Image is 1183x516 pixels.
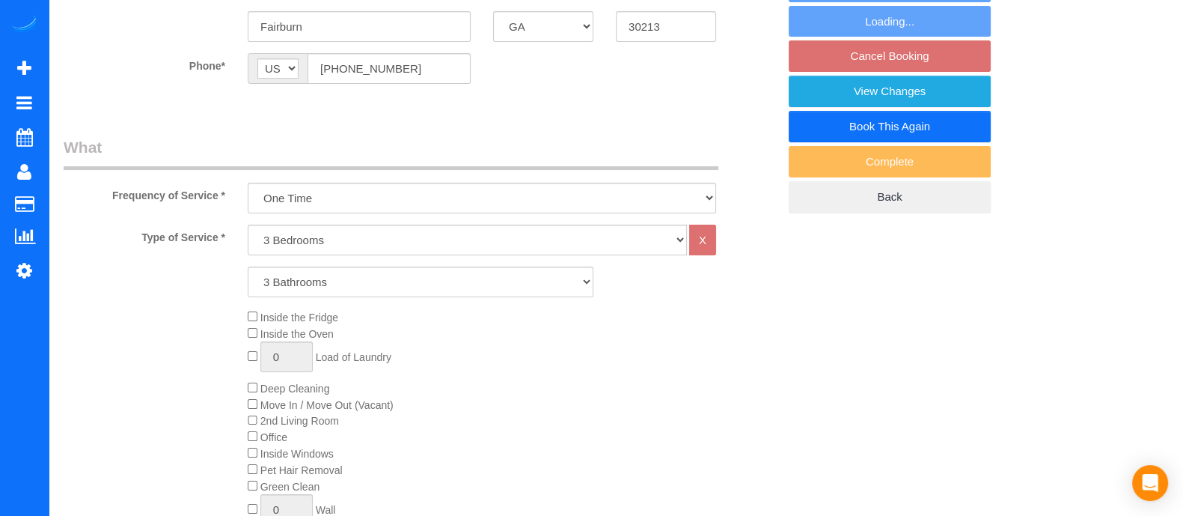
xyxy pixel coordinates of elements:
a: View Changes [789,76,991,107]
span: Deep Cleaning [260,383,330,395]
legend: What [64,136,718,170]
a: Book This Again [789,111,991,142]
input: City* [248,11,471,42]
span: Inside the Oven [260,328,334,340]
span: Wall [316,504,336,516]
input: Phone* [308,53,471,84]
a: Back [789,181,991,213]
span: 2nd Living Room [260,415,339,427]
input: Zip Code* [616,11,716,42]
span: Green Clean [260,481,320,493]
label: Type of Service * [52,225,236,245]
img: Automaid Logo [9,15,39,36]
span: Move In / Move Out (Vacant) [260,399,394,411]
label: Frequency of Service * [52,183,236,203]
span: Inside the Fridge [260,312,338,324]
div: Open Intercom Messenger [1132,465,1168,501]
span: Load of Laundry [316,351,391,363]
span: Inside Windows [260,448,334,460]
span: Office [260,431,287,443]
label: Phone* [52,53,236,73]
span: Pet Hair Removal [260,464,343,476]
